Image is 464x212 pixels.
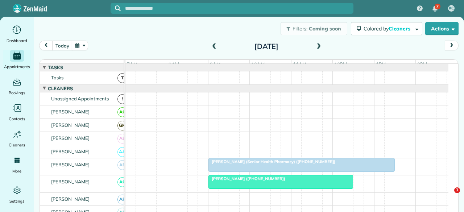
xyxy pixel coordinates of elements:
button: Colored byCleaners [351,22,422,35]
span: 7am [125,61,139,67]
span: 10am [250,61,266,67]
span: Appointments [4,63,30,70]
span: [PERSON_NAME] (Senior Health Pharmacy) ([PHONE_NUMBER]) [208,159,336,164]
span: [PERSON_NAME] [50,109,91,115]
svg: Focus search [115,5,121,11]
span: [PERSON_NAME] [50,196,91,202]
span: ! [117,94,127,104]
span: Cleaners [9,141,25,149]
iframe: Intercom live chat [439,187,457,205]
span: 1pm [374,61,387,67]
span: 2pm [416,61,428,67]
button: next [445,41,459,50]
span: More [12,167,21,175]
span: Contacts [9,115,25,122]
a: Bookings [3,76,31,96]
span: 1 [454,187,460,193]
span: Cleaners [46,86,74,91]
button: prev [39,41,53,50]
span: [PERSON_NAME] [50,149,91,154]
span: KC [449,5,454,11]
span: 11am [291,61,308,67]
span: Coming soon [309,25,341,32]
span: GM [117,121,127,130]
span: AC [117,107,127,117]
span: Tasks [46,65,65,70]
span: AB [117,134,127,144]
h2: [DATE] [221,42,312,50]
span: [PERSON_NAME] [50,162,91,167]
span: Dashboard [7,37,27,44]
span: Bookings [9,89,25,96]
span: [PERSON_NAME] [50,179,91,184]
span: 8am [167,61,181,67]
span: Tasks [50,75,65,80]
a: Settings [3,184,31,205]
a: Contacts [3,102,31,122]
button: Actions [425,22,459,35]
span: [PERSON_NAME] ([PHONE_NUMBER]) [208,176,286,181]
a: Appointments [3,50,31,70]
span: 9am [208,61,222,67]
span: AA [117,147,127,157]
span: 12pm [333,61,348,67]
span: Colored by [364,25,413,32]
span: Unassigned Appointments [50,96,110,101]
span: Filters: [293,25,308,32]
a: Cleaners [3,128,31,149]
span: [PERSON_NAME] [50,135,91,141]
span: 7 [436,4,439,9]
span: AB [117,160,127,170]
button: Focus search [111,5,121,11]
span: Settings [9,198,25,205]
span: Cleaners [389,25,412,32]
button: today [52,41,72,50]
span: AF [117,195,127,204]
span: T [117,73,127,83]
a: Dashboard [3,24,31,44]
span: AC [117,177,127,187]
span: [PERSON_NAME] [50,122,91,128]
div: 7 unread notifications [427,1,443,17]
